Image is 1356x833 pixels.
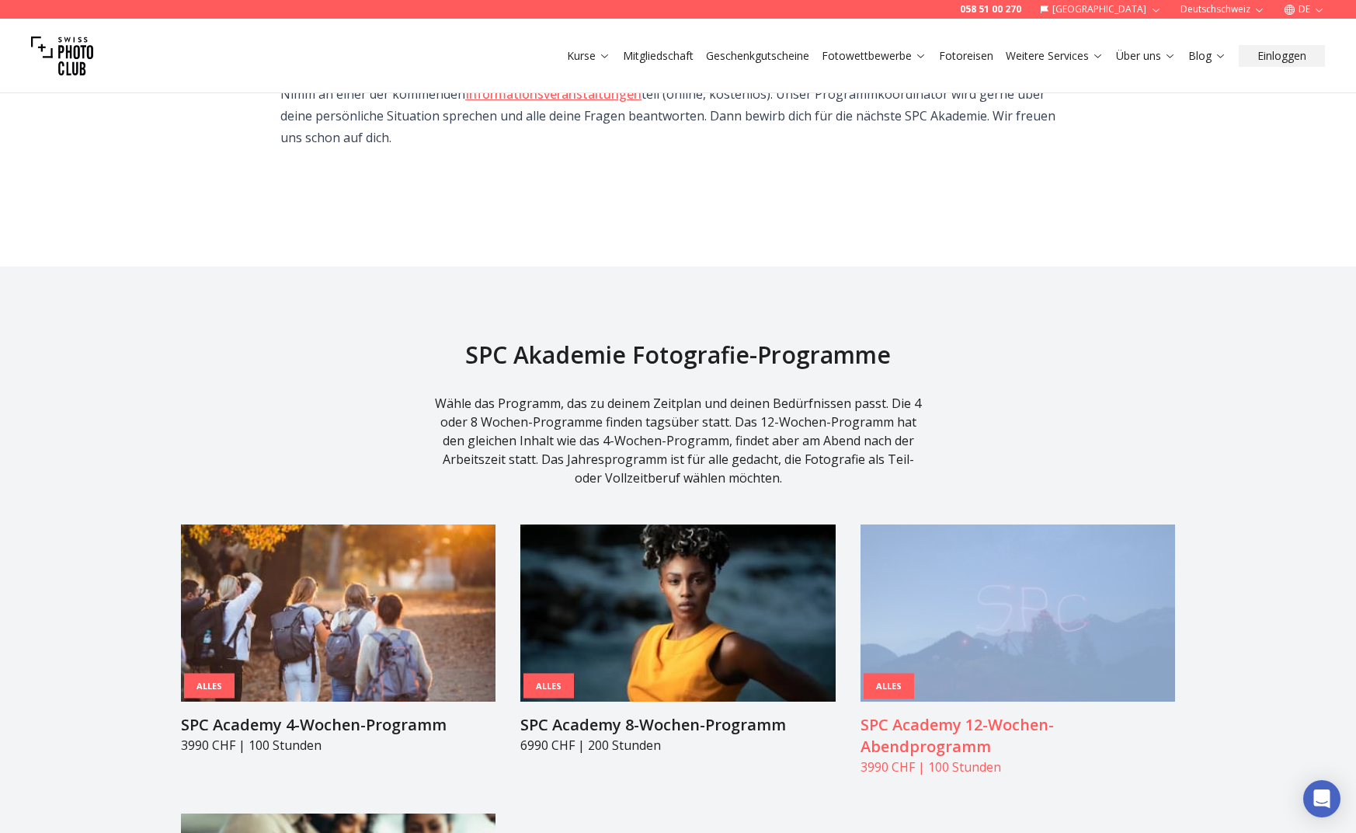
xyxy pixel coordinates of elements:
img: SPC Academy 4-Wochen-Programm [181,525,495,702]
a: Fotoreisen [939,48,993,64]
button: Über uns [1110,45,1182,67]
a: Kurse [567,48,610,64]
button: Weitere Services [1000,45,1110,67]
button: Mitgliedschaft [617,45,700,67]
a: Über uns [1116,48,1176,64]
img: SPC Academy 8-Wochen-Programm [520,525,835,702]
a: Informationsveranstaltungen [465,85,641,103]
h2: SPC Akademie Fotografie-Programme [181,341,1175,369]
div: Alles [864,674,914,699]
div: Open Intercom Messenger [1303,780,1340,817]
button: Geschenkgutscheine [700,45,815,67]
a: SPC Academy 12-Wochen-AbendprogrammAllesSPC Academy 12-Wochen-Abendprogramm3990 CHF | 100 Stunden [861,525,1175,776]
h3: SPC Academy 8-Wochen-Programm [520,714,835,736]
a: Blog [1188,48,1226,64]
a: Fotowettbewerbe [822,48,927,64]
a: Mitgliedschaft [623,48,694,64]
button: Fotoreisen [933,45,1000,67]
button: Fotowettbewerbe [815,45,933,67]
div: Wähle das Programm, das zu deinem Zeitplan und deinen Bedürfnissen passt. Die 4 oder 8 Wochen-Pro... [429,394,927,487]
a: Weitere Services [1006,48,1104,64]
button: Einloggen [1239,45,1325,67]
a: SPC Academy 8-Wochen-ProgrammAllesSPC Academy 8-Wochen-Programm6990 CHF | 200 Stunden [520,525,835,755]
img: SPC Academy 12-Wochen-Abendprogramm [861,525,1175,702]
a: Geschenkgutscheine [706,48,809,64]
a: 058 51 00 270 [960,3,1021,16]
img: Swiss photo club [31,25,93,87]
a: SPC Academy 4-Wochen-ProgrammAllesSPC Academy 4-Wochen-Programm3990 CHF | 100 Stunden [181,525,495,755]
button: Blog [1182,45,1233,67]
p: 6990 CHF | 200 Stunden [520,736,835,755]
h3: SPC Academy 4-Wochen-Programm [181,714,495,736]
p: 3990 CHF | 100 Stunden [861,758,1175,776]
button: Kurse [561,45,617,67]
h3: SPC Academy 12-Wochen-Abendprogramm [861,714,1175,758]
p: 3990 CHF | 100 Stunden [181,736,495,755]
div: Alles [523,673,574,699]
div: Alles [184,673,235,699]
